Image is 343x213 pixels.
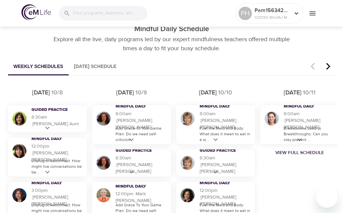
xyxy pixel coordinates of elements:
[73,6,147,20] input: Find programs, teachers, etc...
[199,88,217,97] div: [DATE]
[95,187,112,203] img: Mark Pirtle
[116,104,167,110] h3: Mindful Daily
[284,104,336,110] h3: Mindful Daily
[238,7,252,20] div: PH
[31,114,83,127] h5: 8:30am · [PERSON_NAME] Aum
[200,111,252,131] h5: 8:00am · [PERSON_NAME] [PERSON_NAME]
[284,126,336,143] p: Breakdowns Lead to Breakthroughs: Can you stay present ...
[95,155,112,171] img: Cindy Gittleman
[11,143,27,159] img: Andrea Lieberstein
[303,88,316,97] div: 10/11
[200,126,252,143] p: Fuel the Mind and Body: What does it mean to eat in a w...
[95,111,112,127] img: Cindy Gittleman
[116,148,167,154] h3: Guided Practice
[255,14,290,20] p: 123050 Mindful Minutes
[303,4,322,22] button: menu
[116,184,167,190] h3: Mindful Daily
[200,181,252,186] h3: Mindful Daily
[116,155,167,175] h5: 8:30am · [PERSON_NAME] [PERSON_NAME]
[180,111,196,127] img: Lisa Wickham
[200,155,252,175] h5: 8:30am · [PERSON_NAME] [PERSON_NAME]
[31,181,83,186] h3: Mindful Daily
[31,143,83,163] h5: 12:00pm · [PERSON_NAME] [PERSON_NAME]
[116,191,167,204] h5: 12:00pm · Mark [PERSON_NAME]
[135,88,147,97] div: 10/9
[51,88,63,97] div: 10/8
[116,88,134,97] div: [DATE]
[180,187,196,203] img: Ninette Hupp
[69,58,122,75] button: [DATE] Schedule
[180,155,196,171] img: Lisa Wickham
[11,187,27,203] img: Elaine Smookler
[31,107,83,113] h3: Guided Practice
[218,88,232,97] div: 10/10
[284,88,301,97] div: [DATE]
[200,148,252,154] h3: Guided Practice
[116,111,167,131] h5: 8:00am · [PERSON_NAME] [PERSON_NAME]
[32,88,50,97] div: [DATE]
[264,111,280,127] img: Deanna Burkett
[200,187,252,207] h5: 12:00pm · [PERSON_NAME] [PERSON_NAME]
[200,104,252,110] h3: Mindful Daily
[31,187,83,207] h5: 3:00pm · [PERSON_NAME] [PERSON_NAME]
[316,186,338,208] iframe: Button to launch messaging window
[31,136,83,142] h3: Mindful Daily
[11,111,27,127] img: Alisha Aum
[116,126,167,143] p: Add Grace To Your Game Plan: Do we need self-criticism ...
[8,58,69,75] button: Weekly Schedules
[284,111,336,131] h5: 8:00am · [PERSON_NAME] [PERSON_NAME]
[258,149,342,156] a: View Full Schedule
[3,24,340,35] p: Mindful Daily Schedule
[31,158,83,175] p: Unplug to Reconnect: How might live conversations be be...
[255,6,290,14] p: Pam1563429713
[21,4,51,20] img: logo
[46,35,297,53] p: Explore all the live, daily programs led by our expert mindfulness teachers offered multiple time...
